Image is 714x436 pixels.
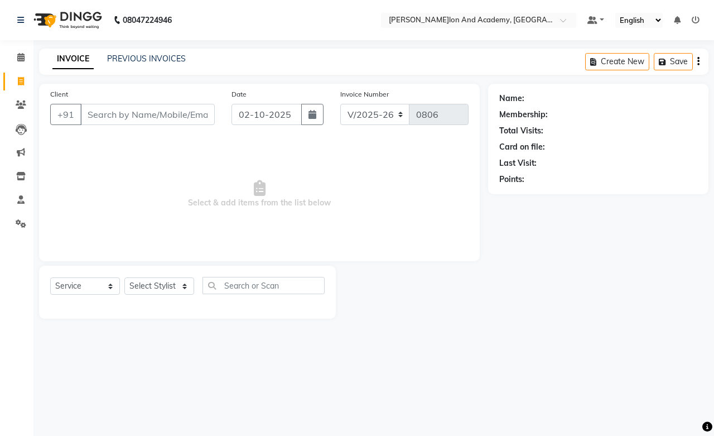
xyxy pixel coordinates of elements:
[50,89,68,99] label: Client
[50,138,469,250] span: Select & add items from the list below
[80,104,215,125] input: Search by Name/Mobile/Email/Code
[340,89,389,99] label: Invoice Number
[499,93,524,104] div: Name:
[123,4,172,36] b: 08047224946
[52,49,94,69] a: INVOICE
[28,4,105,36] img: logo
[231,89,247,99] label: Date
[499,157,537,169] div: Last Visit:
[202,277,325,294] input: Search or Scan
[654,53,693,70] button: Save
[50,104,81,125] button: +91
[585,53,649,70] button: Create New
[499,174,524,185] div: Points:
[499,141,545,153] div: Card on file:
[499,125,543,137] div: Total Visits:
[107,54,186,64] a: PREVIOUS INVOICES
[499,109,548,121] div: Membership:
